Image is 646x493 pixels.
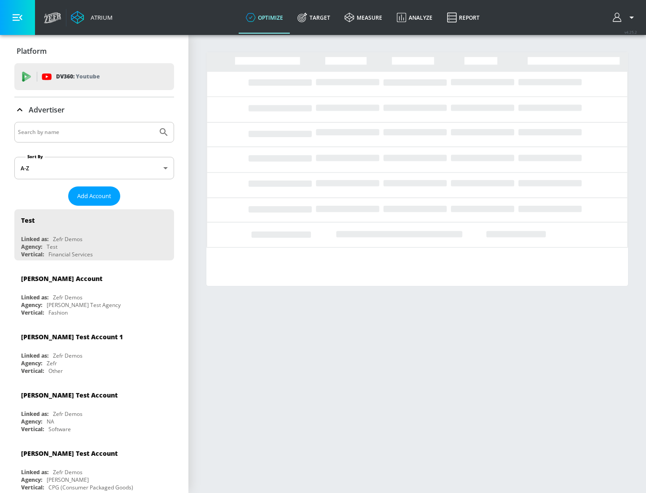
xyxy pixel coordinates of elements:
div: Zefr Demos [53,294,83,301]
button: Add Account [68,186,120,206]
div: Test [47,243,57,251]
div: CPG (Consumer Packaged Goods) [48,484,133,491]
div: Linked as: [21,294,48,301]
div: [PERSON_NAME] [47,476,89,484]
div: Linked as: [21,352,48,359]
p: Youtube [76,72,100,81]
div: [PERSON_NAME] Test Account 1Linked as:Zefr DemosAgency:ZefrVertical:Other [14,326,174,377]
div: NA [47,418,54,425]
div: Linked as: [21,410,48,418]
input: Search by name [18,126,154,138]
div: Software [48,425,71,433]
div: TestLinked as:Zefr DemosAgency:TestVertical:Financial Services [14,209,174,260]
div: Agency: [21,418,42,425]
div: Fashion [48,309,68,316]
div: Financial Services [48,251,93,258]
div: Atrium [87,13,113,22]
a: Report [440,1,487,34]
div: Zefr Demos [53,352,83,359]
div: Agency: [21,359,42,367]
div: [PERSON_NAME] Test Agency [47,301,121,309]
div: Linked as: [21,468,48,476]
div: Vertical: [21,251,44,258]
div: A-Z [14,157,174,179]
a: Atrium [71,11,113,24]
div: [PERSON_NAME] Account [21,274,102,283]
div: Advertiser [14,97,174,122]
div: Test [21,216,35,225]
div: Zefr Demos [53,235,83,243]
div: [PERSON_NAME] Test Account [21,391,118,399]
div: Zefr Demos [53,468,83,476]
div: [PERSON_NAME] Test AccountLinked as:Zefr DemosAgency:NAVertical:Software [14,384,174,435]
a: optimize [239,1,290,34]
a: Analyze [389,1,440,34]
p: Advertiser [29,105,65,115]
a: Target [290,1,337,34]
div: [PERSON_NAME] AccountLinked as:Zefr DemosAgency:[PERSON_NAME] Test AgencyVertical:Fashion [14,268,174,319]
a: measure [337,1,389,34]
div: Vertical: [21,367,44,375]
div: [PERSON_NAME] Test Account 1 [21,333,123,341]
div: Agency: [21,243,42,251]
div: Agency: [21,301,42,309]
div: Vertical: [21,425,44,433]
div: Linked as: [21,235,48,243]
label: Sort By [26,154,45,160]
span: Add Account [77,191,111,201]
p: Platform [17,46,47,56]
p: DV360: [56,72,100,82]
div: Vertical: [21,309,44,316]
div: Vertical: [21,484,44,491]
div: Zefr Demos [53,410,83,418]
div: Platform [14,39,174,64]
div: Other [48,367,63,375]
div: DV360: Youtube [14,63,174,90]
span: v 4.25.2 [624,30,637,35]
div: Agency: [21,476,42,484]
div: [PERSON_NAME] Test Account [21,449,118,458]
div: Zefr [47,359,57,367]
